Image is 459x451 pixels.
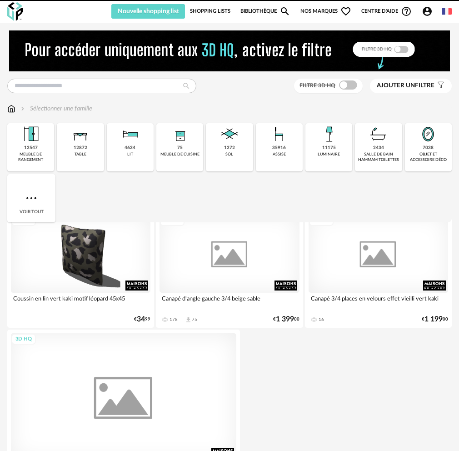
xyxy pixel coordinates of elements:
[134,316,150,322] div: € 99
[268,123,290,145] img: Assise.png
[322,145,336,151] div: 11175
[160,293,299,311] div: Canapé d'angle gauche 3/4 beige sable
[7,104,15,113] img: svg+xml;base64,PHN2ZyB3aWR0aD0iMTYiIGhlaWdodD0iMTciIHZpZXdCb3g9IjAgMCAxNiAxNyIgZmlsbD0ibm9uZSIgeG...
[424,316,443,322] span: 1 199
[7,2,23,21] img: OXP
[368,123,389,145] img: Salle%20de%20bain.png
[24,145,38,151] div: 12547
[417,123,439,145] img: Miroir.png
[125,145,135,151] div: 4634
[401,6,412,17] span: Help Circle Outline icon
[9,30,450,71] img: NEW%20NEW%20HQ%20NEW_V1.gif
[7,210,154,328] a: 3D HQ Coussin en lin vert kaki motif léopard 45x45 €3499
[70,123,91,145] img: Table.png
[185,316,192,323] span: Download icon
[434,82,445,90] span: Filter icon
[192,317,197,322] div: 75
[361,6,412,17] span: Centre d'aideHelp Circle Outline icon
[24,191,39,205] img: more.7b13dc1.svg
[273,316,299,322] div: € 00
[111,4,185,19] button: Nouvelle shopping list
[20,123,42,145] img: Meuble%20de%20rangement.png
[279,6,290,17] span: Magnify icon
[160,152,200,157] div: meuble de cuisine
[319,317,324,322] div: 16
[273,152,286,157] div: assise
[318,123,340,145] img: Luminaire.png
[119,123,141,145] img: Literie.png
[74,145,87,151] div: 12872
[422,6,437,17] span: Account Circle icon
[276,316,294,322] span: 1 399
[377,82,415,89] span: Ajouter un
[75,152,86,157] div: table
[11,334,36,345] div: 3D HQ
[11,293,150,311] div: Coussin en lin vert kaki motif léopard 45x45
[19,104,26,113] img: svg+xml;base64,PHN2ZyB3aWR0aD0iMTYiIGhlaWdodD0iMTYiIHZpZXdCb3g9IjAgMCAxNiAxNiIgZmlsbD0ibm9uZSIgeG...
[224,145,235,151] div: 1272
[177,145,183,151] div: 75
[170,317,178,322] div: 178
[377,82,434,90] span: filtre
[300,4,351,19] span: Nos marques
[127,152,133,157] div: lit
[309,293,448,311] div: Canapé 3/4 places en velours effet vieilli vert kaki
[10,152,51,162] div: meuble de rangement
[305,210,452,328] a: 3D HQ Canapé 3/4 places en velours effet vieilli vert kaki 16 €1 19900
[442,6,452,16] img: fr
[19,104,92,113] div: Sélectionner une famille
[272,145,286,151] div: 35916
[169,123,191,145] img: Rangement.png
[370,79,452,93] button: Ajouter unfiltre Filter icon
[299,83,335,88] span: Filtre 3D HQ
[422,6,433,17] span: Account Circle icon
[156,210,303,328] a: 3D HQ Canapé d'angle gauche 3/4 beige sable 178 Download icon 75 €1 39900
[358,152,399,162] div: salle de bain hammam toilettes
[408,152,449,162] div: objet et accessoire déco
[219,123,240,145] img: Sol.png
[318,152,340,157] div: luminaire
[7,174,55,222] div: Voir tout
[190,4,230,19] a: Shopping Lists
[423,145,434,151] div: 7038
[373,145,384,151] div: 2434
[422,316,448,322] div: € 00
[240,4,290,19] a: BibliothèqueMagnify icon
[118,8,179,15] span: Nouvelle shopping list
[137,316,145,322] span: 34
[340,6,351,17] span: Heart Outline icon
[225,152,233,157] div: sol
